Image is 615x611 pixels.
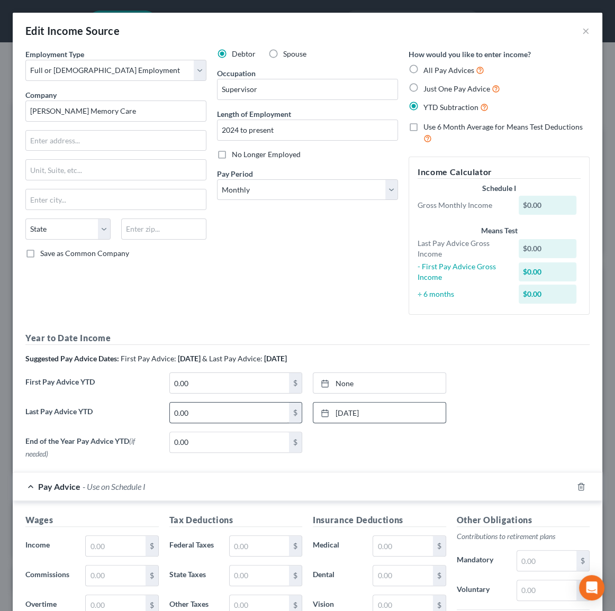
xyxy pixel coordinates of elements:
[519,262,576,281] div: $0.00
[313,373,446,393] a: None
[25,101,206,122] input: Search company by name...
[433,536,446,556] div: $
[217,108,291,120] label: Length of Employment
[230,536,289,556] input: 0.00
[25,23,120,38] div: Edit Income Source
[423,122,583,131] span: Use 6 Month Average for Means Test Deductions
[164,565,224,586] label: State Taxes
[38,481,80,491] span: Pay Advice
[146,566,158,586] div: $
[579,575,604,600] div: Open Intercom Messenger
[20,402,164,432] label: Last Pay Advice YTD
[289,403,302,423] div: $
[307,535,367,557] label: Medical
[264,354,287,363] strong: [DATE]
[218,79,397,99] input: --
[373,566,432,586] input: 0.00
[576,551,589,571] div: $
[170,432,290,452] input: 0.00
[289,373,302,393] div: $
[170,373,290,393] input: 0.00
[313,403,446,423] a: [DATE]
[457,514,590,527] h5: Other Obligations
[412,200,513,211] div: Gross Monthly Income
[146,536,158,556] div: $
[289,536,302,556] div: $
[25,540,50,549] span: Income
[423,84,490,93] span: Just One Pay Advice
[25,436,135,458] span: (if needed)
[409,49,531,60] label: How would you like to enter income?
[20,565,80,586] label: Commissions
[178,354,201,363] strong: [DATE]
[202,354,263,363] span: & Last Pay Advice:
[289,566,302,586] div: $
[418,166,581,179] h5: Income Calculator
[25,50,84,59] span: Employment Type
[517,580,576,600] input: 0.00
[170,403,290,423] input: 0.00
[423,103,478,112] span: YTD Subtraction
[25,514,159,527] h5: Wages
[20,432,164,463] label: End of the Year Pay Advice YTD
[26,160,206,180] input: Unit, Suite, etc...
[423,66,474,75] span: All Pay Advices
[26,189,206,209] input: Enter city...
[164,535,224,557] label: Federal Taxes
[83,481,146,491] span: - Use on Schedule I
[457,531,590,542] p: Contributions to retirement plans
[20,372,164,402] label: First Pay Advice YTD
[26,131,206,151] input: Enter address...
[451,550,511,571] label: Mandatory
[582,24,590,37] button: ×
[169,514,303,527] h5: Tax Deductions
[25,354,119,363] strong: Suggested Pay Advice Dates:
[373,536,432,556] input: 0.00
[86,566,145,586] input: 0.00
[217,169,253,178] span: Pay Period
[230,566,289,586] input: 0.00
[433,566,446,586] div: $
[412,289,513,299] div: ÷ 6 months
[25,332,590,345] h5: Year to Date Income
[232,150,301,159] span: No Longer Employed
[121,354,176,363] span: First Pay Advice:
[412,261,513,282] div: - First Pay Advice Gross Income
[576,580,589,600] div: $
[218,120,397,140] input: ex: 2 years
[289,432,302,452] div: $
[519,285,576,304] div: $0.00
[25,90,57,99] span: Company
[519,196,576,215] div: $0.00
[418,225,581,236] div: Means Test
[519,239,576,258] div: $0.00
[307,565,367,586] label: Dental
[517,551,576,571] input: 0.00
[412,238,513,259] div: Last Pay Advice Gross Income
[451,580,511,601] label: Voluntary
[418,183,581,194] div: Schedule I
[86,536,145,556] input: 0.00
[232,49,256,58] span: Debtor
[121,218,206,240] input: Enter zip...
[217,68,256,79] label: Occupation
[313,514,446,527] h5: Insurance Deductions
[283,49,306,58] span: Spouse
[40,249,129,258] span: Save as Common Company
